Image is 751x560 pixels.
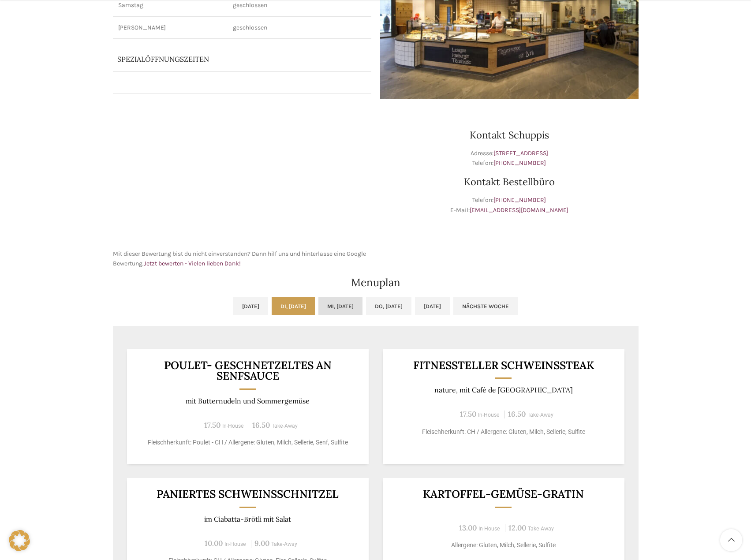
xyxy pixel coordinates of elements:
[318,297,362,315] a: Mi, [DATE]
[272,423,298,429] span: Take-Away
[113,108,371,240] iframe: schwyter schuppis
[222,423,244,429] span: In-House
[393,489,613,500] h3: Kartoffel-Gemüse-Gratin
[144,260,241,267] a: Jetzt bewerten - Vielen lieben Dank!
[459,523,477,533] span: 13.00
[118,1,222,10] p: Samstag
[138,515,358,523] p: im Ciabatta-Brötli mit Salat
[415,297,450,315] a: [DATE]
[380,177,639,187] h3: Kontakt Bestellbüro
[453,297,518,315] a: Nächste Woche
[380,149,639,168] p: Adresse: Telefon:
[393,427,613,437] p: Fleischherkunft: CH / Allergene: Gluten, Milch, Sellerie, Sulfite
[508,409,526,419] span: 16.50
[493,149,548,157] a: [STREET_ADDRESS]
[138,438,358,447] p: Fleischherkunft: Poulet - CH / Allergene: Gluten, Milch, Sellerie, Senf, Sulfite
[493,159,546,167] a: [PHONE_NUMBER]
[204,420,220,430] span: 17.50
[252,420,270,430] span: 16.50
[254,538,269,548] span: 9.00
[233,1,366,10] p: geschlossen
[366,297,411,315] a: Do, [DATE]
[478,412,500,418] span: In-House
[380,195,639,215] p: Telefon: E-Mail:
[720,529,742,551] a: Scroll to top button
[113,277,639,288] h2: Menuplan
[393,386,613,394] p: nature, mit Café de [GEOGRAPHIC_DATA]
[528,526,554,532] span: Take-Away
[138,397,358,405] p: mit Butternudeln und Sommergemüse
[271,541,297,547] span: Take-Away
[380,130,639,140] h3: Kontakt Schuppis
[233,23,366,32] p: geschlossen
[205,538,223,548] span: 10.00
[493,196,546,204] a: [PHONE_NUMBER]
[224,541,246,547] span: In-House
[138,489,358,500] h3: Paniertes Schweinsschnitzel
[393,360,613,371] h3: Fitnessteller Schweinssteak
[478,526,500,532] span: In-House
[233,297,268,315] a: [DATE]
[508,523,526,533] span: 12.00
[470,206,568,214] a: [EMAIL_ADDRESS][DOMAIN_NAME]
[527,412,553,418] span: Take-Away
[272,297,315,315] a: Di, [DATE]
[118,23,222,32] p: [PERSON_NAME]
[138,360,358,381] h3: Poulet- Geschnetzeltes an Senfsauce
[113,249,371,269] p: Mit dieser Bewertung bist du nicht einverstanden? Dann hilf uns und hinterlasse eine Google Bewer...
[393,541,613,550] p: Allergene: Gluten, Milch, Sellerie, Sulfite
[117,54,324,64] p: Spezialöffnungszeiten
[460,409,476,419] span: 17.50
